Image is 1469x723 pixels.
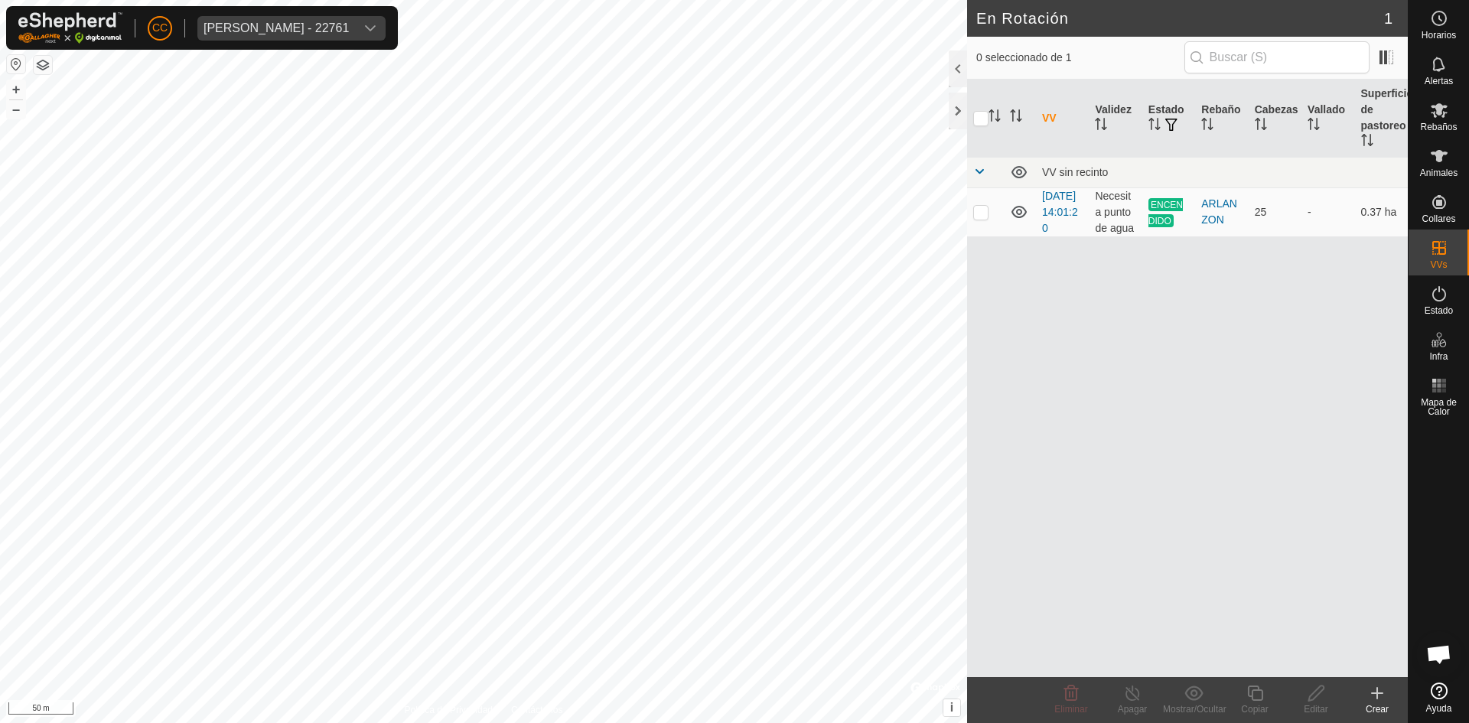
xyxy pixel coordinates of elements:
div: Copiar [1224,702,1285,716]
span: ENCENDIDO [1148,198,1183,227]
button: i [943,699,960,716]
span: Anca Sanda Bercian - 22761 [197,16,355,41]
h2: En Rotación [976,9,1384,28]
th: Rebaño [1195,80,1248,158]
td: Necesita punto de agua [1089,187,1142,236]
span: Ayuda [1426,704,1452,713]
button: + [7,80,25,99]
p-sorticon: Activar para ordenar [1095,120,1107,132]
a: Política de Privacidad [405,703,493,717]
th: Superficie de pastoreo [1355,80,1408,158]
td: 0.37 ha [1355,187,1408,236]
span: Infra [1429,352,1448,361]
button: Restablecer Mapa [7,55,25,73]
div: ARLANZON [1201,196,1242,228]
span: Rebaños [1420,122,1457,132]
span: Mapa de Calor [1412,398,1465,416]
div: Mostrar/Ocultar [1163,702,1224,716]
span: VVs [1430,260,1447,269]
span: Collares [1422,214,1455,223]
th: Vallado [1301,80,1354,158]
th: VV [1036,80,1089,158]
p-sorticon: Activar para ordenar [1148,120,1161,132]
a: [DATE] 14:01:20 [1042,190,1078,234]
p-sorticon: Activar para ordenar [989,112,1001,124]
p-sorticon: Activar para ordenar [1308,120,1320,132]
div: Apagar [1102,702,1163,716]
th: Estado [1142,80,1195,158]
span: 1 [1384,7,1392,30]
button: – [7,100,25,119]
span: Alertas [1425,77,1453,86]
img: Logo Gallagher [18,12,122,44]
span: Estado [1425,306,1453,315]
span: Animales [1420,168,1458,177]
p-sorticon: Activar para ordenar [1201,120,1213,132]
div: VV sin recinto [1042,166,1402,178]
div: Chat abierto [1416,631,1462,677]
div: Crear [1347,702,1408,716]
p-sorticon: Activar para ordenar [1361,136,1373,148]
span: i [950,701,953,714]
div: Editar [1285,702,1347,716]
span: CC [152,20,168,36]
span: 0 seleccionado de 1 [976,50,1184,66]
span: Horarios [1422,31,1456,40]
a: Ayuda [1409,676,1469,719]
td: 25 [1249,187,1301,236]
button: Capas del Mapa [34,56,52,74]
span: Eliminar [1054,704,1087,715]
div: dropdown trigger [355,16,386,41]
a: Contáctenos [511,703,562,717]
input: Buscar (S) [1184,41,1370,73]
td: - [1301,187,1354,236]
div: [PERSON_NAME] - 22761 [204,22,349,34]
th: Validez [1089,80,1142,158]
p-sorticon: Activar para ordenar [1255,120,1267,132]
p-sorticon: Activar para ordenar [1010,112,1022,124]
th: Cabezas [1249,80,1301,158]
